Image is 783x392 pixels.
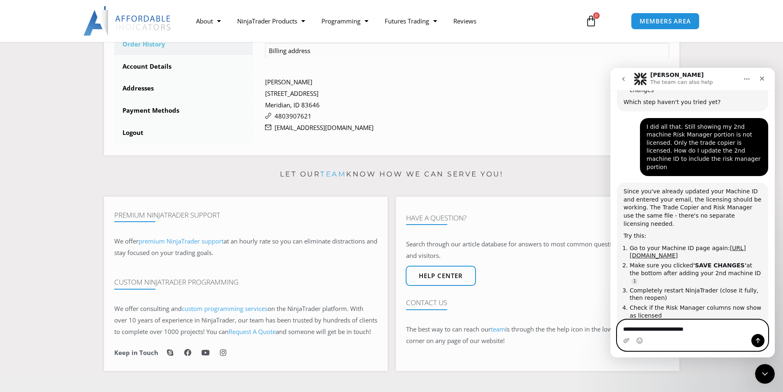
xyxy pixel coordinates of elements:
li: Make sure you clicked at the bottom after adding your 2nd machine ID [19,194,151,217]
div: Try this: [13,164,151,172]
div: Solomon says… [7,115,158,323]
b: 'SAVE CHANGES' [83,194,136,201]
p: Search through our article database for answers to most common questions from customers and visit... [406,239,669,262]
p: 4803907621 [265,111,669,122]
a: Programming [313,12,376,30]
a: Help center [406,266,476,286]
a: Logout [114,122,253,144]
a: 0 [573,9,609,33]
h4: Premium NinjaTrader Support [114,211,377,219]
span: on the NinjaTrader platform. With over 10 years of experience in NinjaTrader, our team has been t... [114,304,377,336]
li: Completely restart NinjaTrader (close it fully, then reopen) [19,219,151,234]
h4: Have A Question? [406,214,669,222]
div: Since you've already updated your Machine ID and entered your email, the licensing should be work... [7,115,158,305]
iframe: Intercom live chat [610,68,775,357]
a: Account Details [114,56,253,77]
a: Futures Trading [376,12,445,30]
li: Check if the Risk Manager columns now show as licensed [19,236,151,251]
p: Let our know how we can serve you! [104,168,679,181]
li: Go to your Machine ID page again: [19,176,151,192]
span: 0 [593,12,600,19]
span: at an hourly rate so you can eliminate distractions and stay focused on your trading goals. [114,237,377,257]
a: Request A Quote [229,327,276,336]
a: Source reference 135038541: [21,210,28,217]
span: MEMBERS AREA [640,18,691,24]
a: team [491,325,505,333]
a: About [188,12,229,30]
p: [EMAIL_ADDRESS][DOMAIN_NAME] [265,122,669,134]
h4: Contact Us [406,299,669,307]
img: LogoAI | Affordable Indicators – NinjaTrader [83,6,172,36]
h6: Keep in Touch [114,349,158,357]
a: MEMBERS AREA [631,13,700,30]
a: team [320,170,346,178]
a: NinjaTrader Products [229,12,313,30]
span: We offer [114,237,139,245]
button: Upload attachment [13,269,19,276]
button: Emoji picker [26,269,32,276]
nav: Menu [188,12,576,30]
p: The best way to can reach our is through the the help icon in the lower right-hand corner on any ... [406,324,669,347]
a: Addresses [114,78,253,99]
a: premium NinjaTrader support [139,237,224,245]
button: Send a message… [141,266,154,279]
span: We offer consulting and [114,304,268,313]
h2: Billing address [265,43,669,58]
a: Order History [114,34,253,55]
span: Help center [419,273,463,279]
address: [PERSON_NAME] [STREET_ADDRESS] Meridian, ID 83646 [265,77,669,134]
h4: Custom NinjaTrader Programming [114,278,377,286]
iframe: Intercom live chat [755,364,775,384]
textarea: Message… [7,252,157,266]
a: Payment Methods [114,100,253,121]
div: Since you've already updated your Machine ID and entered your email, the licensing should be work... [13,120,151,160]
a: Reviews [445,12,485,30]
a: custom programming services [182,304,268,313]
